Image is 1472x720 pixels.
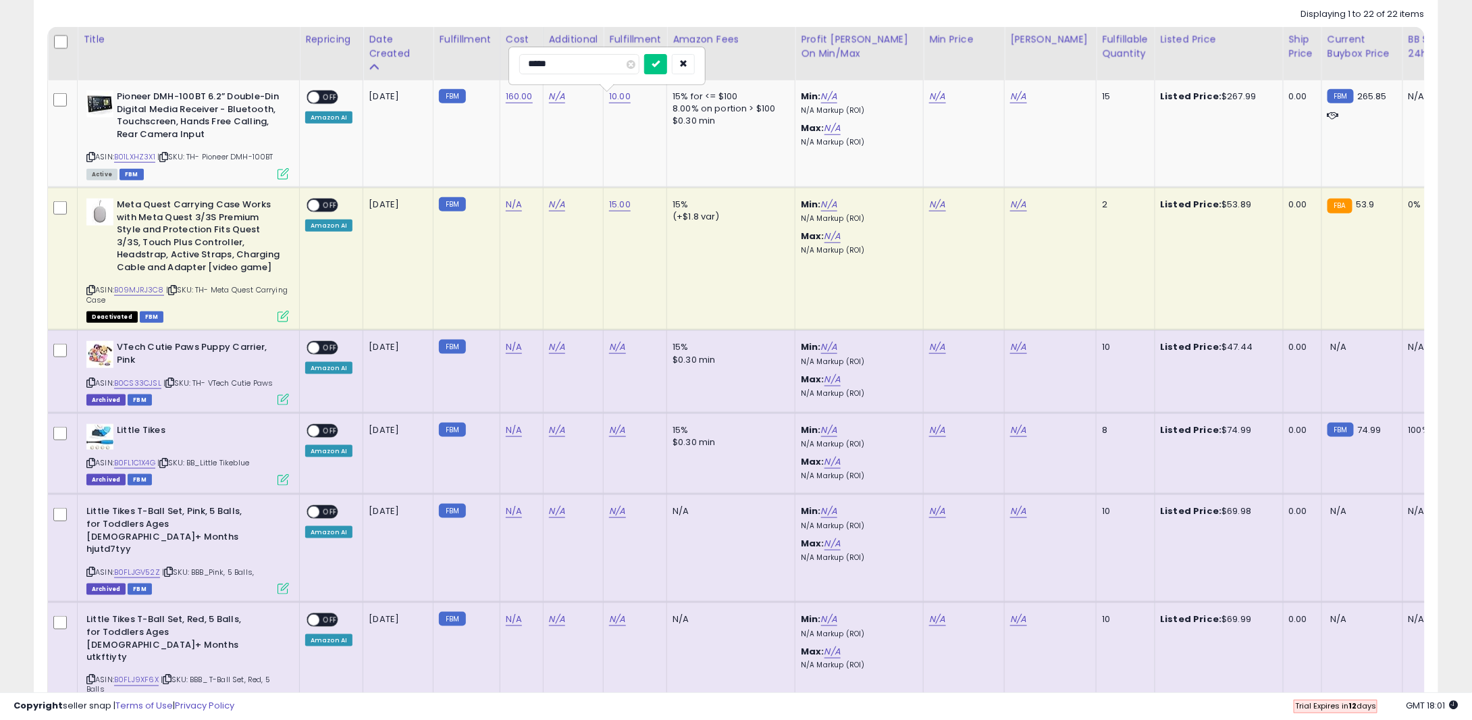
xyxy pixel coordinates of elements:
a: N/A [821,423,837,437]
a: B01LXHZ3X1 [114,151,155,163]
a: N/A [821,198,837,211]
div: Amazon AI [305,111,352,124]
span: 2025-08-11 18:01 GMT [1407,699,1458,712]
span: | SKU: TH- VTech Cutie Paws [163,378,273,388]
a: N/A [1010,340,1026,354]
div: Fulfillment Cost [609,32,661,61]
a: N/A [929,505,945,518]
p: N/A Markup (ROI) [801,553,913,563]
div: ASIN: [86,199,289,321]
a: N/A [929,198,945,211]
img: 41R9uQBh+PL._SL40_.jpg [86,91,113,118]
span: N/A [1331,505,1347,517]
div: Amazon AI [305,220,352,232]
div: Date Created [369,32,427,61]
div: Title [83,32,294,47]
a: B0FL1C1X4G [114,457,155,469]
div: 8 [1102,424,1144,436]
a: N/A [549,90,565,103]
span: Listings that have been deleted from Seller Central [86,394,126,406]
a: N/A [609,505,625,518]
a: N/A [506,423,522,437]
b: Listed Price: [1161,505,1222,517]
span: | SKU: BBB_ T-Ball Set, Red, 5 Balls [86,675,270,695]
a: N/A [549,423,565,437]
small: FBM [1328,89,1354,103]
div: [DATE] [369,91,423,103]
span: | SKU: BBB_Pink, 5 Balls, [162,567,254,577]
strong: Copyright [14,699,63,712]
b: Listed Price: [1161,340,1222,353]
p: N/A Markup (ROI) [801,106,913,115]
span: | SKU: TH- Pioneer DMH-100BT [157,151,273,162]
b: Little Tikes [117,424,281,440]
b: Min: [801,340,821,353]
span: 265.85 [1357,90,1387,103]
div: 0.00 [1289,613,1311,625]
small: FBM [439,612,465,626]
b: Listed Price: [1161,90,1222,103]
b: Max: [801,645,824,658]
span: OFF [319,615,341,626]
div: 2 [1102,199,1144,211]
a: Terms of Use [115,699,173,712]
span: 53.9 [1356,198,1375,211]
div: seller snap | | [14,700,234,713]
span: OFF [319,200,341,211]
div: Ship Price [1289,32,1316,61]
span: 74.99 [1357,423,1382,436]
div: 0.00 [1289,505,1311,517]
a: N/A [549,613,565,626]
p: N/A Markup (ROI) [801,246,913,255]
img: 41AJb4hr0SL._SL40_.jpg [86,424,113,450]
a: N/A [549,198,565,211]
a: N/A [506,340,522,354]
a: N/A [929,613,945,626]
small: FBM [439,340,465,354]
b: Listed Price: [1161,613,1222,625]
div: Additional Cost [549,32,598,61]
a: N/A [929,340,945,354]
b: Max: [801,537,824,550]
div: (+$1.8 var) [673,211,785,223]
span: OFF [319,92,341,103]
div: BB Share 24h. [1409,32,1458,61]
a: 160.00 [506,90,533,103]
div: 10 [1102,341,1144,353]
div: 15% for <= $100 [673,91,785,103]
th: The percentage added to the cost of goods (COGS) that forms the calculator for Min & Max prices. [795,27,924,80]
span: N/A [1331,340,1347,353]
a: N/A [824,537,841,550]
a: N/A [929,90,945,103]
p: N/A Markup (ROI) [801,440,913,449]
div: 10 [1102,613,1144,625]
span: FBM [128,584,152,595]
a: N/A [821,505,837,518]
div: ASIN: [86,91,289,178]
div: [DATE] [369,505,423,517]
small: FBA [1328,199,1352,213]
small: FBM [439,423,465,437]
a: N/A [821,613,837,626]
a: N/A [824,122,841,135]
b: Listed Price: [1161,198,1222,211]
span: All listings currently available for purchase on Amazon [86,169,117,180]
span: All listings that are unavailable for purchase on Amazon for any reason other than out-of-stock [86,311,138,323]
a: N/A [609,340,625,354]
b: 12 [1348,700,1357,711]
a: N/A [506,613,522,626]
div: Fulfillment [439,32,494,47]
div: $69.98 [1161,505,1273,517]
a: N/A [1010,198,1026,211]
div: N/A [1409,613,1453,625]
a: 15.00 [609,198,631,211]
div: 0.00 [1289,91,1311,103]
a: Privacy Policy [175,699,234,712]
p: N/A Markup (ROI) [801,214,913,224]
span: N/A [1331,613,1347,625]
div: N/A [1409,505,1453,517]
a: B0CS33CJSL [114,378,161,389]
div: 15% [673,199,785,211]
b: Listed Price: [1161,423,1222,436]
img: 31nBZQBud9L._SL40_.jpg [86,199,113,226]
